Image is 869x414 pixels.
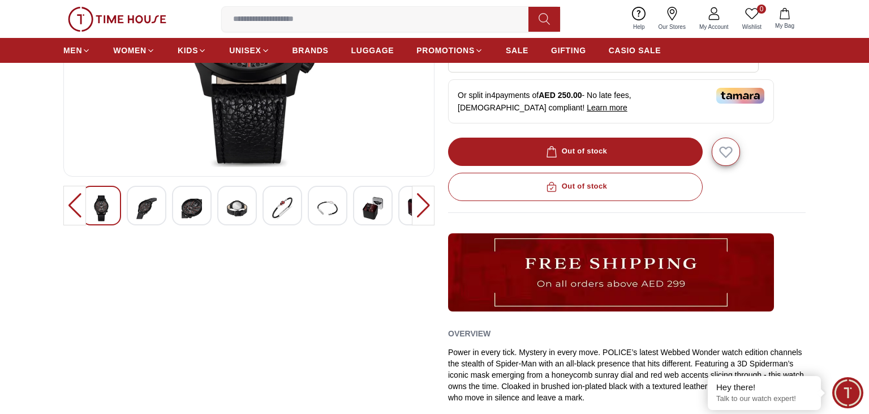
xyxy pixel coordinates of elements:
span: My Account [695,23,733,31]
a: CASIO SALE [609,40,661,61]
div: Chat Widget [832,377,863,408]
span: KIDS [178,45,198,56]
button: My Bag [768,6,801,32]
a: 0Wishlist [735,5,768,33]
div: Or split in 4 payments of - No late fees, [DEMOGRAPHIC_DATA] compliant! [448,79,774,123]
img: Tamara [716,88,764,104]
img: POLICE Men's Multifunction Black Dial Watch - PEWGA0074501-SET [317,195,338,221]
img: POLICE Men's Multifunction Black Dial Watch - PEWGA0074501-SET [272,195,292,221]
div: Power in every tick. Mystery in every move. POLICE’s latest Webbed Wonder watch edition channels ... [448,347,806,403]
span: SALE [506,45,528,56]
span: CASIO SALE [609,45,661,56]
a: MEN [63,40,91,61]
span: GIFTING [551,45,586,56]
span: Our Stores [654,23,690,31]
span: WOMEN [113,45,147,56]
a: GIFTING [551,40,586,61]
a: KIDS [178,40,207,61]
span: Wishlist [738,23,766,31]
a: BRANDS [292,40,329,61]
span: Help [629,23,649,31]
img: POLICE Men's Multifunction Black Dial Watch - PEWGA0074501-SET [182,195,202,221]
div: Hey there! [716,382,812,393]
span: My Bag [771,22,799,30]
span: Learn more [587,103,627,112]
p: Talk to our watch expert! [716,394,812,404]
img: ... [68,7,166,32]
span: LUGGAGE [351,45,394,56]
img: POLICE Men's Multifunction Black Dial Watch - PEWGA0074501-SET [227,195,247,221]
img: POLICE Men's Multifunction Black Dial Watch - PEWGA0074501-SET [91,195,111,221]
img: POLICE Men's Multifunction Black Dial Watch - PEWGA0074501-SET [408,195,428,221]
a: Our Stores [652,5,692,33]
a: PROMOTIONS [416,40,483,61]
span: MEN [63,45,82,56]
span: 0 [757,5,766,14]
a: LUGGAGE [351,40,394,61]
img: POLICE Men's Multifunction Black Dial Watch - PEWGA0074501-SET [363,195,383,221]
span: PROMOTIONS [416,45,475,56]
img: POLICE Men's Multifunction Black Dial Watch - PEWGA0074501-SET [136,195,157,221]
span: UNISEX [229,45,261,56]
a: WOMEN [113,40,155,61]
span: BRANDS [292,45,329,56]
a: SALE [506,40,528,61]
span: AED 250.00 [539,91,582,100]
a: UNISEX [229,40,269,61]
h2: Overview [448,325,491,342]
a: Help [626,5,652,33]
img: ... [448,233,774,311]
